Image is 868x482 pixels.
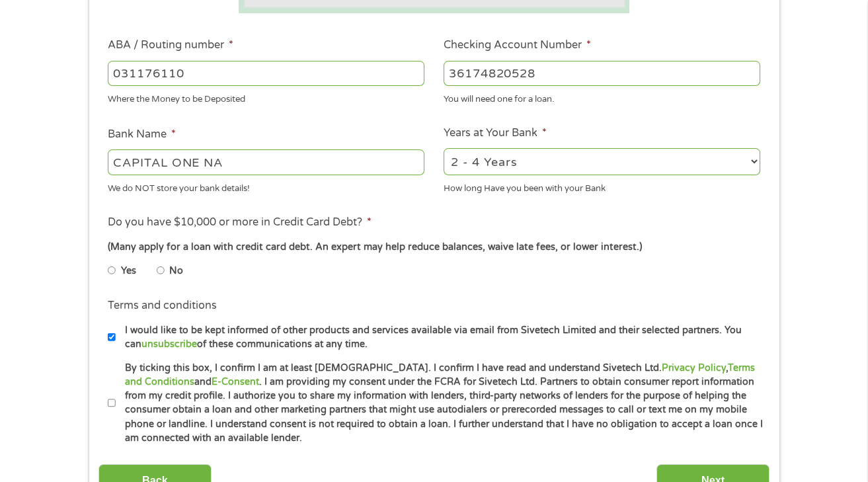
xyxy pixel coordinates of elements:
label: I would like to be kept informed of other products and services available via email from Sivetech... [116,323,764,352]
label: Checking Account Number [444,38,591,52]
div: Where the Money to be Deposited [108,89,424,106]
label: Years at Your Bank [444,126,547,140]
label: Do you have $10,000 or more in Credit Card Debt? [108,216,372,229]
label: Yes [121,264,136,278]
label: Bank Name [108,128,176,141]
input: 263177916 [108,61,424,86]
div: We do NOT store your bank details! [108,177,424,195]
a: unsubscribe [141,339,197,350]
a: Terms and Conditions [125,362,755,387]
input: 345634636 [444,61,760,86]
label: Terms and conditions [108,299,217,313]
a: E-Consent [212,376,259,387]
label: ABA / Routing number [108,38,233,52]
div: (Many apply for a loan with credit card debt. An expert may help reduce balances, waive late fees... [108,240,760,255]
label: No [169,264,183,278]
a: Privacy Policy [662,362,726,374]
div: How long Have you been with your Bank [444,177,760,195]
label: By ticking this box, I confirm I am at least [DEMOGRAPHIC_DATA]. I confirm I have read and unders... [116,361,764,446]
div: You will need one for a loan. [444,89,760,106]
